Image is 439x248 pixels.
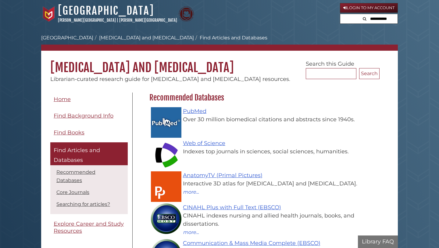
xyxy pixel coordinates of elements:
[183,240,320,246] a: Communication & Mass Media Complete (EBSCO)
[358,235,398,248] button: Library FAQ
[183,228,199,236] button: more...
[117,18,118,23] span: |
[54,129,84,136] span: Find Books
[183,172,262,179] a: AnatomyTV (Primal Pictures)
[359,68,380,79] button: Search
[50,109,128,123] a: Find Background Info
[56,169,95,183] a: Recommended Databases
[54,147,100,163] span: Find Articles and Databases
[119,18,177,23] a: [PERSON_NAME][GEOGRAPHIC_DATA]
[50,76,290,82] span: Librarian-curated research guide for [MEDICAL_DATA] and [MEDICAL_DATA] resources.
[54,96,71,103] span: Home
[58,18,116,23] a: [PERSON_NAME][GEOGRAPHIC_DATA]
[50,93,128,241] div: Guide Pages
[99,35,194,41] a: [MEDICAL_DATA] and [MEDICAL_DATA]
[41,6,56,22] img: Calvin University
[194,34,267,42] li: Find Articles and Databases
[56,201,110,207] a: Searching for articles?
[340,3,398,13] a: Login to My Account
[179,6,194,22] img: Calvin Theological Seminary
[50,93,128,106] a: Home
[146,93,380,103] h2: Recommended Databases
[50,217,128,238] a: Explore Career and Study Resources
[361,14,368,22] button: Search
[183,108,206,115] a: PubMed
[41,51,398,75] h1: [MEDICAL_DATA] and [MEDICAL_DATA]
[58,4,154,17] a: [GEOGRAPHIC_DATA]
[54,221,124,234] span: Explore Career and Study Resources
[183,188,199,196] button: more...
[155,115,377,124] div: Over 30 million biomedical citations and abstracts since 1940s.
[155,180,377,188] div: Interactive 3D atlas for [MEDICAL_DATA] and [MEDICAL_DATA].
[155,148,377,156] div: Indexes top journals in sciences, social sciences, humanities.
[50,142,128,165] a: Find Articles and Databases
[56,189,89,195] a: Core Journals
[363,17,366,21] i: Search
[183,140,225,147] a: Web of Science
[41,35,93,41] a: [GEOGRAPHIC_DATA]
[50,126,128,140] a: Find Books
[54,112,113,119] span: Find Background Info
[155,212,377,228] div: CINAHL indexes nursing and allied health journals, books, and dissertations.
[41,34,398,51] nav: breadcrumb
[183,204,281,211] a: CINAHL Plus with Full Text (EBSCO)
